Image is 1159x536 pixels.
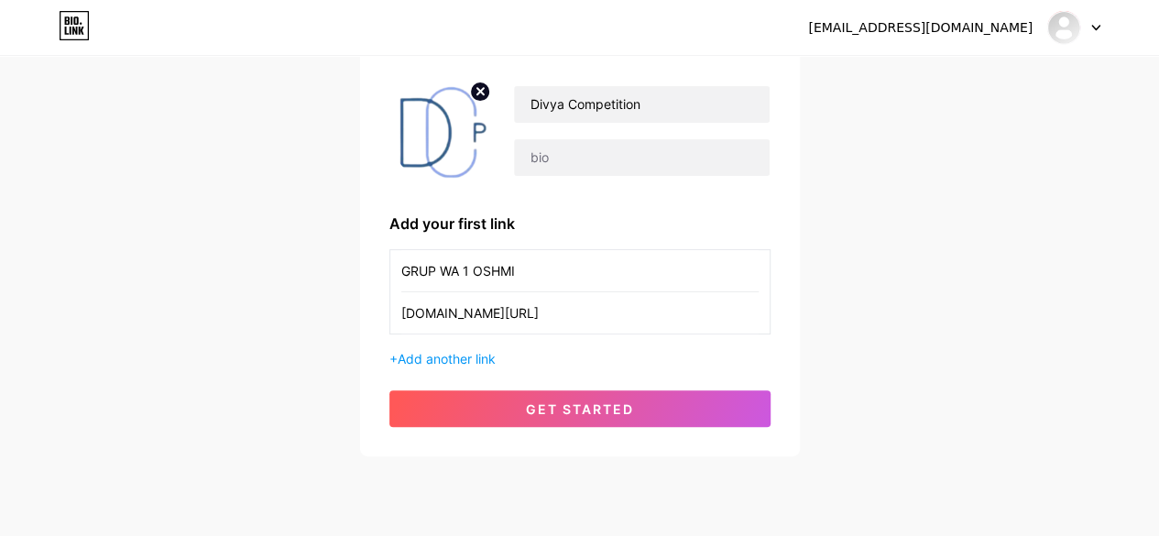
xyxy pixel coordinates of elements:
[389,213,771,235] div: Add your first link
[401,292,759,334] input: URL (https://instagram.com/yourname)
[526,401,634,417] span: get started
[389,390,771,427] button: get started
[514,86,769,123] input: Your name
[398,351,496,366] span: Add another link
[389,78,492,183] img: profile pic
[389,349,771,368] div: +
[1046,10,1081,45] img: divyacompetition
[514,139,769,176] input: bio
[401,250,759,291] input: Link name (My Instagram)
[808,18,1033,38] div: [EMAIL_ADDRESS][DOMAIN_NAME]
